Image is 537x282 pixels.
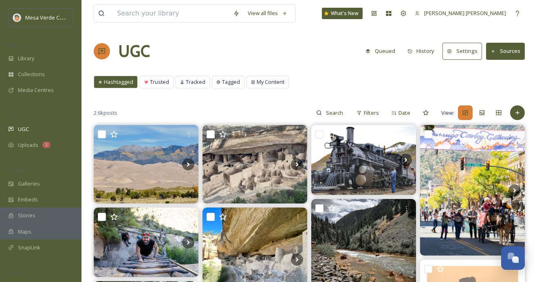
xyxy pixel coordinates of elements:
span: View: [441,109,454,117]
a: [PERSON_NAME] [PERSON_NAME] [411,5,510,21]
img: Don't miss all of the old west fun happening during the durango_cowboy_gathering Horseback Social... [420,125,525,256]
span: Stories [18,212,35,219]
span: COLLECT [8,113,26,119]
a: History [403,43,443,59]
span: My Content [257,78,284,86]
span: MEDIA [8,42,22,48]
span: Mesa Verde Country [25,13,75,21]
span: WIDGETS [8,167,27,173]
span: UGC [18,125,29,133]
span: Filters [364,109,379,117]
a: What's New [322,8,363,19]
a: UGC [118,39,150,63]
span: [PERSON_NAME] [PERSON_NAME] [424,9,506,17]
span: SnapLink [18,244,40,251]
button: Settings [442,43,482,59]
button: Queued [361,43,399,59]
a: View all files [244,5,291,21]
input: Search [322,105,348,121]
span: Hashtagged [104,78,133,86]
button: Open Chat [501,246,525,270]
span: Tagged [222,78,240,86]
span: Trusted [150,78,169,86]
span: Galleries [18,180,40,188]
img: Balcony House - the BEST tour we took at mesaverdenps This incredible tour felt like the ultimate... [94,208,198,277]
span: SOCIALS [8,270,24,276]
input: Search your library [113,4,229,22]
img: MVC%20SnapSea%20logo%20%281%29.png [13,13,21,22]
a: Settings [442,43,486,59]
a: Queued [361,43,403,59]
img: Mesa Verde, one of the more unique places I have visited, has a real aura. Excellent campsite too... [202,125,307,203]
span: Library [18,55,34,62]
span: Media Centres [18,86,54,94]
span: Tracked [186,78,205,86]
span: Collections [18,70,45,78]
button: History [403,43,439,59]
span: Embeds [18,196,38,203]
span: Maps [18,228,31,236]
span: Date [398,109,410,117]
span: Uploads [18,141,38,149]
img: We have been to southwest Colorado, many times but this is the first time we have ridden the Dura... [311,125,416,195]
img: We went on a road trip to southwest Colorado. We visited The Great Sand Dunes National Park, rode... [94,125,198,203]
span: 2.6k posts [94,109,117,117]
button: Sources [486,43,525,59]
div: 1 [42,142,51,148]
